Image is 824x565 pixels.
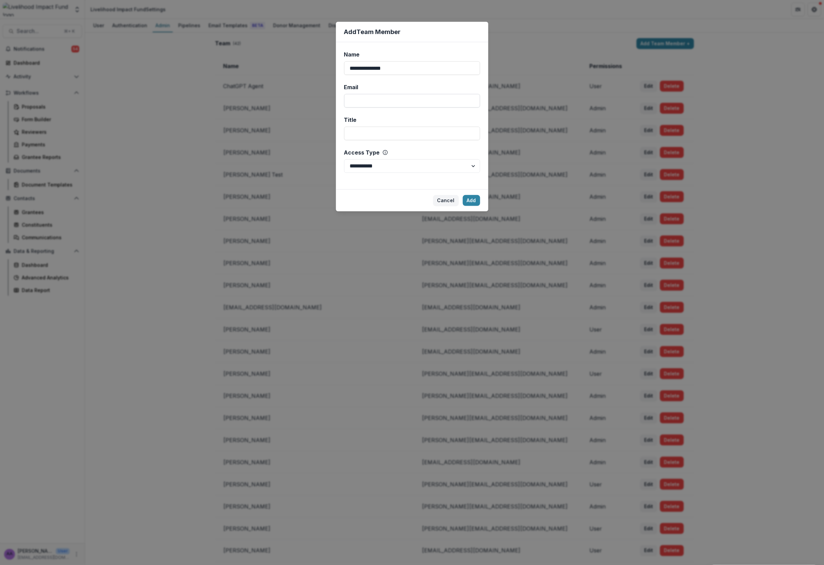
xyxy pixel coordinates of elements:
[344,50,360,59] span: Name
[344,116,357,124] span: Title
[336,22,488,42] header: Add Team Member
[344,148,380,157] span: Access Type
[433,195,459,206] button: Cancel
[344,83,358,91] span: Email
[463,195,480,206] button: Add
